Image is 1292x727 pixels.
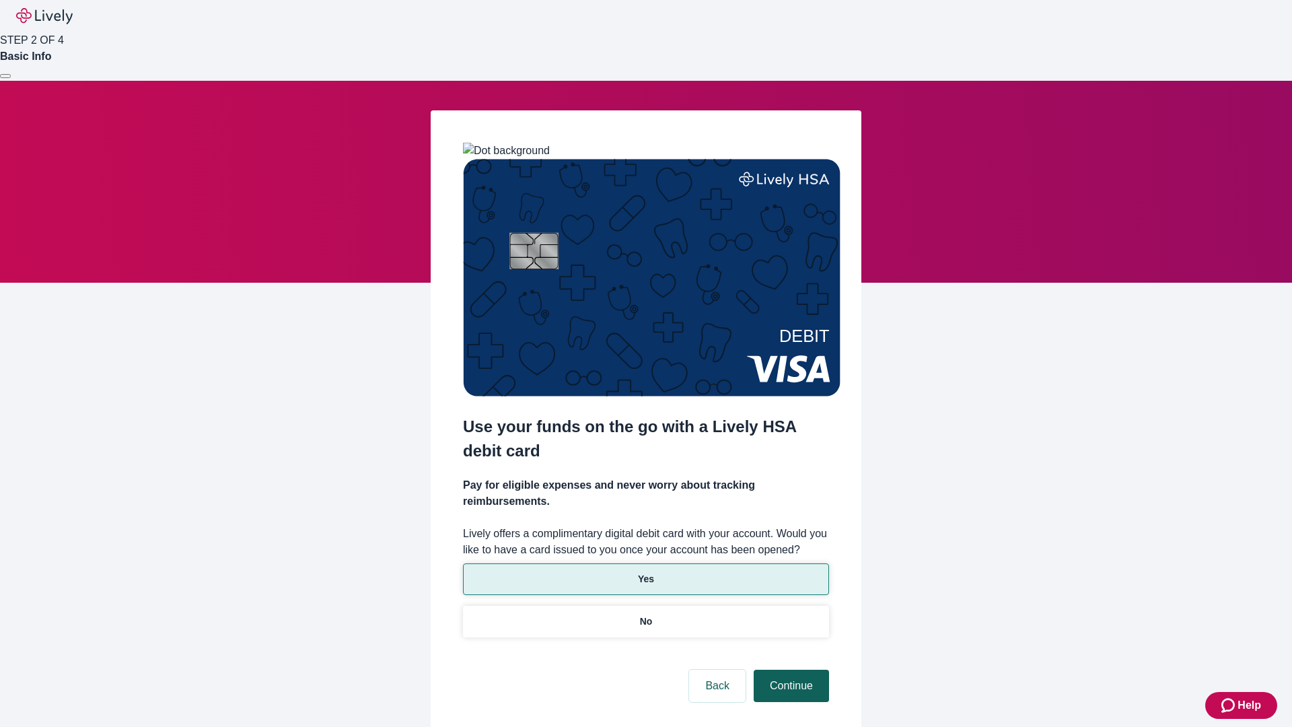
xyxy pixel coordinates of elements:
[638,572,654,586] p: Yes
[1237,697,1261,714] span: Help
[463,477,829,510] h4: Pay for eligible expenses and never worry about tracking reimbursements.
[16,8,73,24] img: Lively
[754,670,829,702] button: Continue
[463,159,840,396] img: Debit card
[463,526,829,558] label: Lively offers a complimentary digital debit card with your account. Would you like to have a card...
[463,563,829,595] button: Yes
[463,606,829,637] button: No
[689,670,746,702] button: Back
[1221,697,1237,714] svg: Zendesk support icon
[640,615,653,629] p: No
[1205,692,1277,719] button: Zendesk support iconHelp
[463,415,829,463] h2: Use your funds on the go with a Lively HSA debit card
[463,143,550,159] img: Dot background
